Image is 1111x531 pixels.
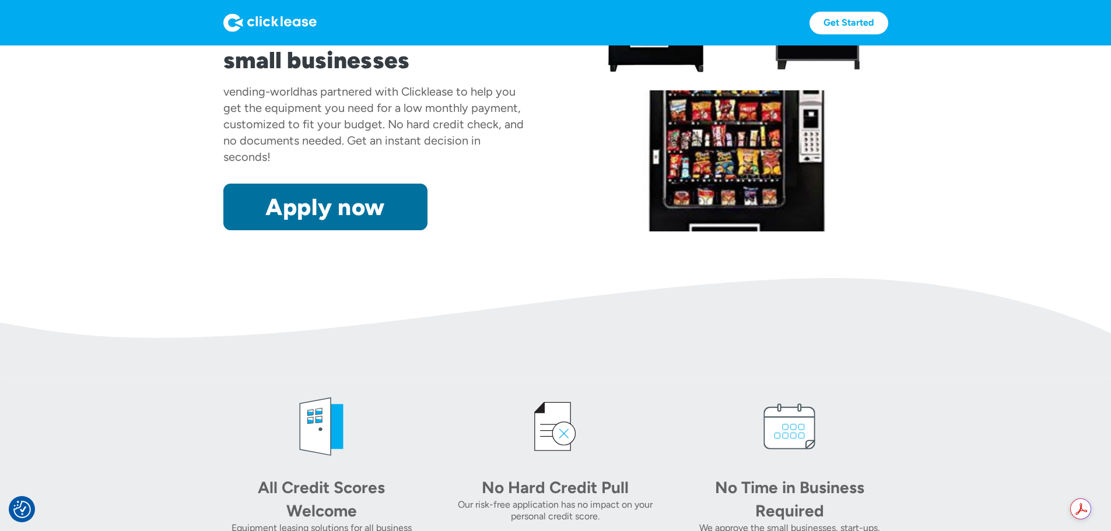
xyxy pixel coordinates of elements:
[223,85,524,164] div: has partnered with Clicklease to help you get the equipment you need for a low monthly payment, c...
[223,13,317,32] img: Logo
[809,12,888,34] a: Get Started
[13,501,31,518] img: Revisit consent button
[755,392,825,462] img: calendar icon
[223,85,300,99] div: vending-world
[13,501,31,518] button: Consent Preferences
[286,392,356,462] img: welcome icon
[708,476,871,522] div: No Time in Business Required
[520,392,590,462] img: credit icon
[457,499,654,522] div: Our risk-free application has no impact on your personal credit score.
[474,476,637,499] div: No Hard Credit Pull
[223,18,525,74] h1: Equipment leasing for small businesses
[223,184,427,230] a: Apply now
[240,476,403,522] div: All Credit Scores Welcome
